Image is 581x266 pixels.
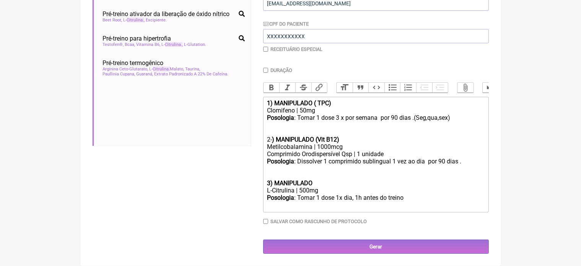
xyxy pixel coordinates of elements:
[146,18,167,23] span: Excipiente
[279,83,295,93] button: Italic
[124,18,145,23] span: L-
[267,143,484,150] div: Metilcobalamina | 1000mcg
[353,83,369,93] button: Quote
[416,83,432,93] button: Decrease Level
[103,18,122,23] span: Beet Root
[267,100,331,107] strong: 1) MANIPULADO ( TPC)
[103,72,229,77] span: Paullinia Cupana, Guaraná, Extrato Padronizado A 22% De Cafeína
[153,67,170,72] span: Citrulina
[267,194,484,209] div: : Tomar 1 dose 1x dia, 1h antes do treino ㅤ
[337,83,353,93] button: Heading
[267,114,484,143] div: : Tomar 1 dose 3 x por semana por 90 dias .(Seg,qua,sex) 2-
[103,59,164,67] span: Pré-treino termogênico
[270,67,292,73] label: Duração
[103,10,230,18] span: Pré-treino ativador da liberação de óxido nítrico
[270,219,367,224] label: Salvar como rascunho de Protocolo
[368,83,384,93] button: Code
[270,46,322,52] label: Receituário Especial
[184,42,207,47] span: L-Glutation
[186,67,200,72] span: Taurina
[150,67,184,72] span: L- Malato
[263,21,309,27] label: CPF do Paciente
[267,150,484,158] div: Comprimido Orodispersível Qsp | 1 unidade
[400,83,416,93] button: Numbers
[264,83,280,93] button: Bold
[267,187,484,194] div: L-Citrulina | 500mg
[432,83,448,93] button: Increase Level
[137,42,161,47] span: Vitamina B6
[267,114,294,121] strong: Posologia
[125,42,135,47] span: Bcaa
[384,83,400,93] button: Bullets
[165,42,182,47] span: Citrulina
[267,107,484,114] div: Clomifeno | 50mg
[263,240,489,254] input: Gerar
[267,158,484,187] div: : Dissolver 1 comprimido sublingual 1 vez ao dia por 90 dias .
[162,42,183,47] span: L-
[103,67,148,72] span: Arginina Ceto-Glutarato
[267,194,294,201] strong: Posologia
[267,158,294,165] strong: Posologia
[267,180,312,187] strong: 3) MANIPULADO
[483,83,499,93] button: Undo
[457,83,474,93] button: Attach Files
[311,83,327,93] button: Link
[127,18,144,23] span: Citrulina
[103,35,171,42] span: Pré-treino para hipertrofia
[103,42,124,47] span: Testofen®
[295,83,311,93] button: Strikethrough
[272,136,339,143] strong: ) MANIPULADO (Vit B12)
